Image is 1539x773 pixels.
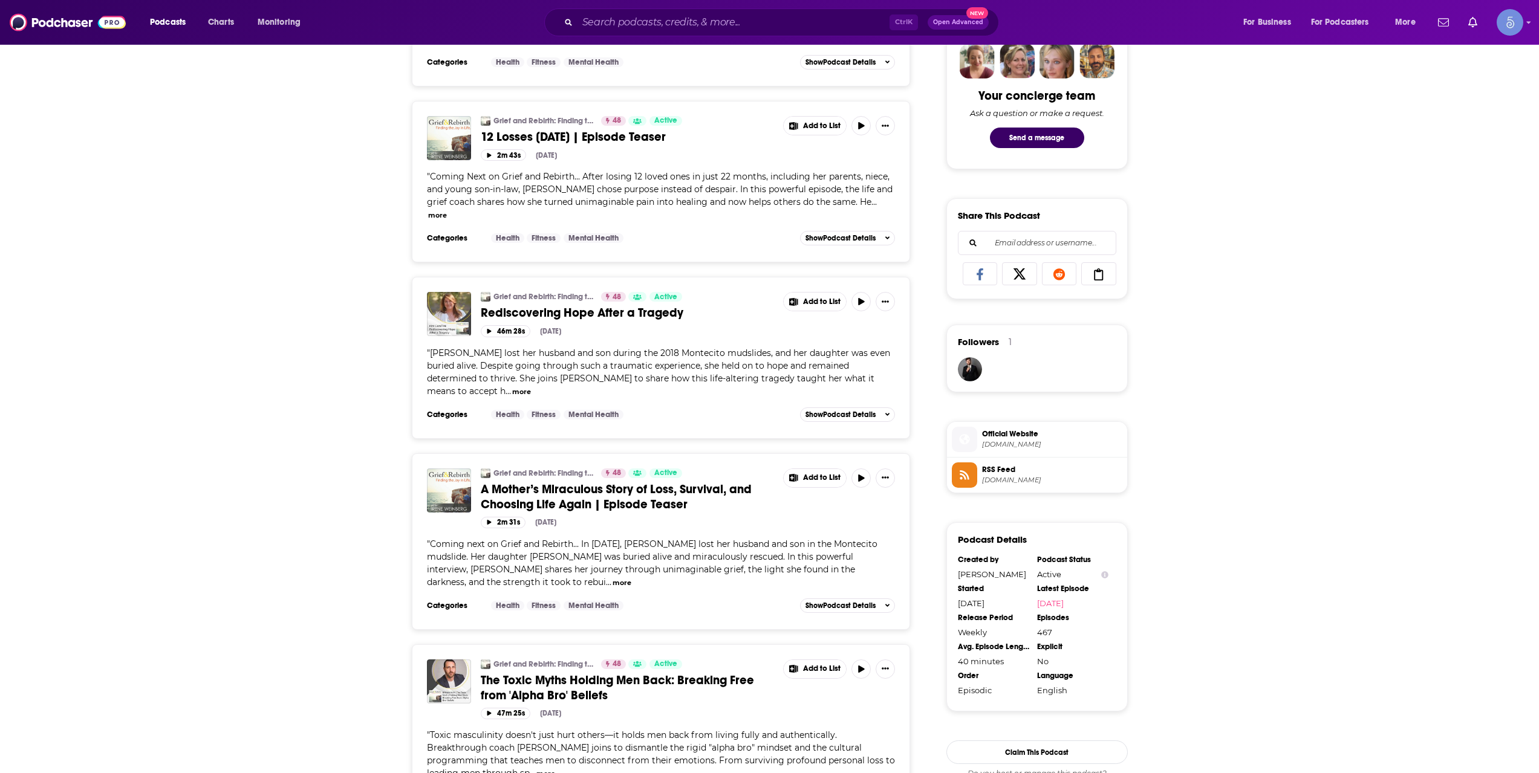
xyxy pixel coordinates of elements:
[1433,12,1454,33] a: Show notifications dropdown
[208,14,234,31] span: Charts
[142,13,201,32] button: open menu
[982,476,1122,485] span: feeds.podetize.com
[1042,262,1077,285] a: Share on Reddit
[427,116,471,160] img: 12 Losses in 22 Months | Episode Teaser
[427,348,890,396] span: "
[481,517,525,528] button: 2m 31s
[1311,14,1369,31] span: For Podcasters
[958,555,1029,564] div: Created by
[982,429,1122,439] span: Official Website
[1081,262,1116,285] a: Copy Link
[654,467,677,479] span: Active
[1037,656,1108,666] div: No
[876,659,895,679] button: Show More Button
[890,15,918,30] span: Ctrl K
[527,601,561,610] a: Fitness
[966,7,988,19] span: New
[952,427,1122,452] a: Official Website[DOMAIN_NAME]
[876,292,895,311] button: Show More Button
[601,468,626,478] a: 48
[481,468,490,478] a: Grief and Rebirth: Finding the Joy in Life
[958,598,1029,608] div: [DATE]
[952,462,1122,488] a: RSS Feed[DOMAIN_NAME]
[958,336,999,348] span: Followers
[512,387,531,397] button: more
[493,116,593,126] a: Grief and Rebirth: Finding the Joy in Life
[958,357,982,381] img: JohirMia
[784,117,847,135] button: Show More Button
[958,671,1029,681] div: Order
[805,601,876,610] span: Show Podcast Details
[800,55,896,70] button: ShowPodcast Details
[427,171,893,207] span: "
[654,115,677,127] span: Active
[481,305,683,320] span: Rediscovering Hope After a Tragedy
[784,469,847,487] button: Show More Button
[481,129,666,144] span: 12 Losses [DATE] | Episode Teaser
[481,708,530,719] button: 47m 25s
[1395,14,1416,31] span: More
[428,210,447,221] button: more
[427,659,471,703] img: The Toxic Myths Holding Men Back: Breaking Free from 'Alpha Bro' Beliefs
[654,658,677,670] span: Active
[564,601,623,610] a: Mental Health
[481,292,490,302] img: Grief and Rebirth: Finding the Joy in Life
[481,129,775,144] a: 12 Losses [DATE] | Episode Teaser
[613,291,621,303] span: 48
[427,57,481,67] h3: Categories
[427,292,471,336] img: Rediscovering Hope After a Tragedy
[649,116,682,126] a: Active
[1009,337,1012,348] div: 1
[10,11,126,34] img: Podchaser - Follow, Share and Rate Podcasts
[481,659,490,669] img: Grief and Rebirth: Finding the Joy in Life
[481,116,490,126] img: Grief and Rebirth: Finding the Joy in Life
[958,613,1029,623] div: Release Period
[871,196,877,207] span: ...
[803,121,841,131] span: Add to List
[800,407,896,422] button: ShowPodcast Details
[803,297,841,306] span: Add to List
[427,468,471,513] img: A Mother’s Miraculous Story of Loss, Survival, and Choosing Life Again | Episode Teaser
[1079,44,1114,79] img: Jon Profile
[958,685,1029,695] div: Episodic
[427,539,877,587] span: Coming next on Grief and Rebirth... In [DATE], [PERSON_NAME] lost her husband and son in the Mont...
[493,292,593,302] a: Grief and Rebirth: Finding the Joy in Life
[564,233,623,243] a: Mental Health
[556,8,1010,36] div: Search podcasts, credits, & more...
[1243,14,1291,31] span: For Business
[982,464,1122,475] span: RSS Feed
[535,518,556,526] div: [DATE]
[427,233,481,243] h3: Categories
[990,128,1084,148] button: Send a message
[578,13,890,32] input: Search podcasts, credits, & more...
[958,584,1029,593] div: Started
[946,740,1128,764] button: Claim This Podcast
[1387,13,1431,32] button: open menu
[481,305,775,320] a: Rediscovering Hope After a Tragedy
[249,13,316,32] button: open menu
[800,231,896,245] button: ShowPodcast Details
[613,658,621,670] span: 48
[803,664,841,673] span: Add to List
[536,151,557,160] div: [DATE]
[493,659,593,669] a: Grief and Rebirth: Finding the Joy in Life
[491,410,524,419] a: Health
[805,234,876,242] span: Show Podcast Details
[540,709,561,717] div: [DATE]
[481,482,775,512] a: A Mother’s Miraculous Story of Loss, Survival, and Choosing Life Again | Episode Teaser
[982,440,1122,449] span: ireneweinberg.com
[958,656,1029,666] div: 40 minutes
[200,13,241,32] a: Charts
[427,410,481,419] h3: Categories
[1463,12,1482,33] a: Show notifications dropdown
[958,210,1040,221] h3: Share This Podcast
[800,598,896,613] button: ShowPodcast Details
[1037,613,1108,623] div: Episodes
[613,467,621,479] span: 48
[601,292,626,302] a: 48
